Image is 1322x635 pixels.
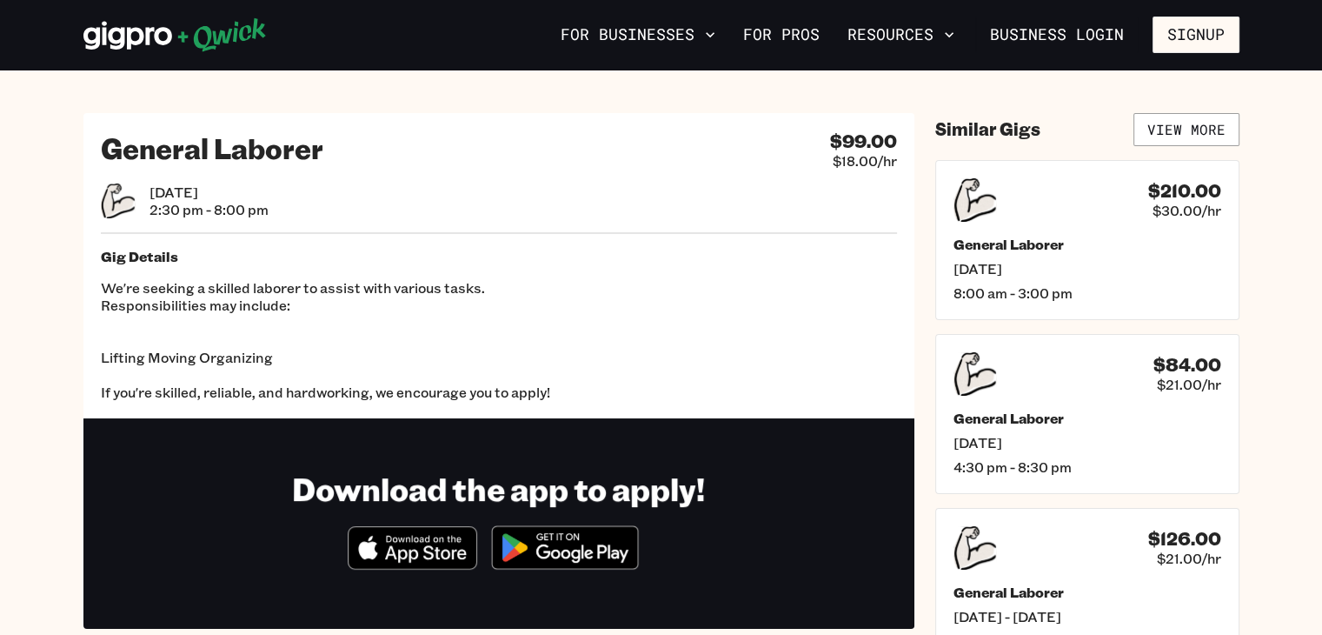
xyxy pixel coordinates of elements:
span: [DATE] [149,184,269,201]
span: $18.00/hr [833,152,897,170]
h4: $126.00 [1148,528,1221,550]
h4: $99.00 [830,130,897,152]
h5: General Laborer [953,584,1221,601]
h4: Similar Gigs [935,118,1040,140]
h5: General Laborer [953,410,1221,427]
span: [DATE] [953,434,1221,451]
span: [DATE] [953,260,1221,277]
h1: Download the app to apply! [292,469,705,508]
a: For Pros [736,20,827,50]
a: Download on the App Store [348,555,478,573]
h5: General Laborer [953,236,1221,253]
span: 4:30 pm - 8:30 pm [953,458,1221,476]
span: $21.00/hr [1157,550,1221,567]
a: Business Login [975,17,1139,53]
button: Signup [1153,17,1239,53]
span: 8:00 am - 3:00 pm [953,284,1221,302]
h5: Gig Details [101,248,897,265]
a: $210.00$30.00/hrGeneral Laborer[DATE]8:00 am - 3:00 pm [935,160,1239,320]
h4: $84.00 [1153,354,1221,376]
button: Resources [840,20,961,50]
h4: $210.00 [1148,180,1221,202]
span: [DATE] - [DATE] [953,608,1221,625]
span: $21.00/hr [1157,376,1221,393]
h2: General Laborer [101,130,323,165]
a: $84.00$21.00/hrGeneral Laborer[DATE]4:30 pm - 8:30 pm [935,334,1239,494]
a: View More [1133,113,1239,146]
span: $30.00/hr [1153,202,1221,219]
img: Get it on Google Play [481,515,649,580]
span: 2:30 pm - 8:00 pm [149,201,269,218]
button: For Businesses [554,20,722,50]
p: We're seeking a skilled laborer to assist with various tasks. Responsibilities may include: Lifti... [101,279,897,401]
